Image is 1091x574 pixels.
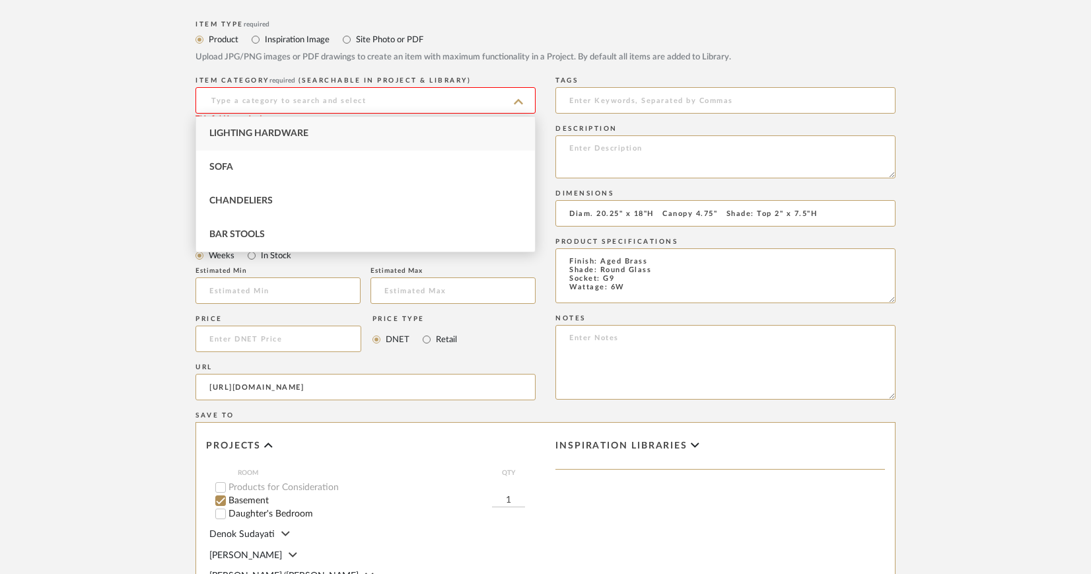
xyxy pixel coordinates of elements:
[195,20,896,28] div: Item Type
[195,412,896,419] div: Save To
[555,441,687,452] span: Inspiration libraries
[370,267,536,275] div: Estimated Max
[195,247,536,264] mat-radio-group: Select item type
[555,77,896,85] div: Tags
[195,267,361,275] div: Estimated Min
[269,77,295,84] span: required
[195,31,896,48] mat-radio-group: Select item type
[555,200,896,227] input: Enter Dimensions
[435,332,457,347] label: Retail
[195,77,536,85] div: ITEM CATEGORY
[209,551,282,560] span: [PERSON_NAME]
[207,32,238,47] label: Product
[195,326,361,352] input: Enter DNET Price
[264,32,330,47] label: Inspiration Image
[260,248,291,263] label: In Stock
[355,32,423,47] label: Site Photo or PDF
[195,363,536,371] div: URL
[206,441,261,452] span: Projects
[209,129,308,138] span: Lighting Hardware
[299,77,472,84] span: (Searchable in Project & Library)
[372,315,457,323] div: Price Type
[555,238,896,246] div: Product Specifications
[492,468,525,478] span: QTY
[209,530,275,539] span: Denok Sudayati
[195,374,536,400] input: Enter URL
[207,248,234,263] label: Weeks
[229,496,492,505] label: Basement
[244,21,269,28] span: required
[209,196,273,205] span: Chandeliers
[370,277,536,304] input: Estimated Max
[555,87,896,114] input: Enter Keywords, Separated by Commas
[384,332,409,347] label: DNET
[195,277,361,304] input: Estimated Min
[195,51,896,64] div: Upload JPG/PNG images or PDF drawings to create an item with maximum functionality in a Project. ...
[555,190,896,197] div: Dimensions
[209,162,233,172] span: Sofa
[372,326,457,352] mat-radio-group: Select price type
[229,509,536,519] label: Daughter's Bedroom
[238,468,492,478] span: ROOM
[195,315,361,323] div: Price
[209,230,265,239] span: Bar Stools
[555,125,896,133] div: Description
[195,87,536,114] input: Type a category to search and select
[555,314,896,322] div: Notes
